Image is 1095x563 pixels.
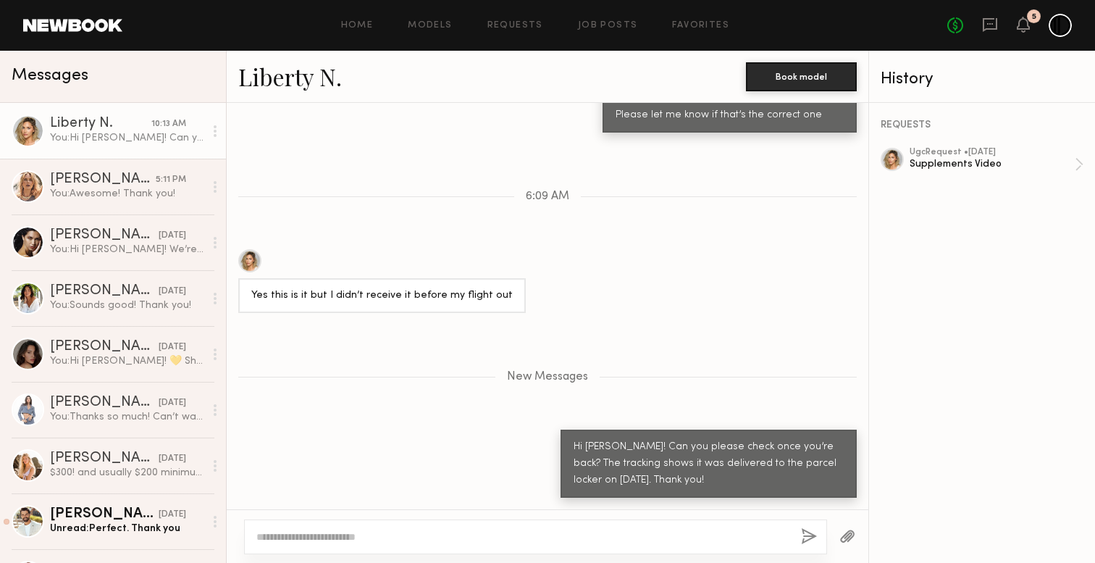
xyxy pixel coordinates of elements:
[341,21,374,30] a: Home
[881,120,1083,130] div: REQUESTS
[50,187,204,201] div: You: Awesome! Thank you!
[159,229,186,243] div: [DATE]
[50,284,159,299] div: [PERSON_NAME]
[50,172,156,187] div: [PERSON_NAME]
[50,451,159,466] div: [PERSON_NAME]
[487,21,543,30] a: Requests
[50,131,204,145] div: You: Hi [PERSON_NAME]! Can you please check once you’re back? The tracking shows it was delivered...
[159,341,186,354] div: [DATE]
[910,148,1075,157] div: ugc Request • [DATE]
[578,21,638,30] a: Job Posts
[746,70,857,82] a: Book model
[526,191,569,203] span: 6:09 AM
[50,507,159,522] div: [PERSON_NAME]
[50,340,159,354] div: [PERSON_NAME]
[672,21,729,30] a: Favorites
[50,410,204,424] div: You: Thanks so much! Can’t wait to see your magic ✨
[910,148,1083,181] a: ugcRequest •[DATE]Supplements Video
[156,173,186,187] div: 5:11 PM
[50,354,204,368] div: You: Hi [PERSON_NAME]! 💛 Sharing a few video examples we love below. We’re aiming for a more dyna...
[1032,13,1036,21] div: 5
[408,21,452,30] a: Models
[159,285,186,299] div: [DATE]
[507,371,588,383] span: New Messages
[12,67,88,84] span: Messages
[50,466,204,480] div: $300! and usually $200 minimum without
[50,228,159,243] div: [PERSON_NAME]
[574,439,844,489] div: Hi [PERSON_NAME]! Can you please check once you’re back? The tracking shows it was delivered to t...
[159,508,186,522] div: [DATE]
[50,243,204,257] div: You: Hi [PERSON_NAME]! We’re looking for a simple vertical video. Hook: “My hair and nails have n...
[50,522,204,535] div: Unread: Perfect. Thank you
[910,157,1075,171] div: Supplements Video
[251,288,513,304] div: Yes this is it but I didn’t receive it before my flight out
[159,452,186,466] div: [DATE]
[151,117,186,131] div: 10:13 AM
[50,396,159,410] div: [PERSON_NAME]
[746,62,857,91] button: Book model
[881,71,1083,88] div: History
[50,299,204,312] div: You: Sounds good! Thank you!
[238,61,342,92] a: Liberty N.
[159,396,186,410] div: [DATE]
[50,117,151,131] div: Liberty N.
